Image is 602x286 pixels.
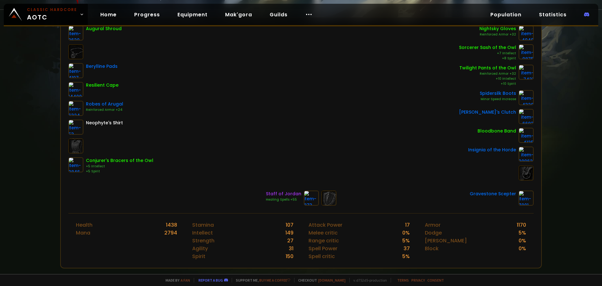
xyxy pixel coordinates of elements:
div: Sorcerer Sash of the Owl [459,44,516,51]
div: 17 [405,221,410,229]
img: item-4197 [68,63,83,78]
div: Strength [192,237,214,245]
div: 149 [285,229,293,237]
small: Classic Hardcore [27,7,77,13]
div: 2794 [164,229,177,237]
a: Guilds [265,8,293,21]
div: 150 [286,252,293,260]
div: +8 Spirit [459,56,516,61]
div: Conjurer's Bracers of the Owl [86,157,153,164]
img: item-4135 [519,128,534,143]
a: a fan [181,278,190,283]
div: 27 [287,237,293,245]
img: item-53 [68,120,83,135]
span: AOTC [27,7,77,22]
div: +7 Intellect [459,51,516,56]
a: Report a bug [198,278,223,283]
div: 5 % [402,237,410,245]
div: Range critic [309,237,339,245]
div: Agility [192,245,208,252]
div: Mana [76,229,90,237]
img: item-4040 [519,25,534,40]
div: 1438 [166,221,177,229]
a: Consent [427,278,444,283]
img: item-7431 [519,65,534,80]
img: item-9875 [519,44,534,59]
div: Insignia of the Horde [468,147,516,153]
div: Spidersilk Boots [480,90,516,97]
a: Terms [397,278,409,283]
div: 0 % [519,237,526,245]
div: Spirit [192,252,205,260]
span: Checkout [294,278,346,283]
div: Robes of Arugal [86,101,123,107]
div: 31 [289,245,293,252]
div: Melee critic [309,229,338,237]
div: 5 % [519,229,526,237]
div: Resilient Cape [86,82,119,89]
div: Health [76,221,92,229]
div: Bloodbone Band [478,128,516,134]
div: Reinforced Armor +32 [479,32,516,37]
div: Spell critic [309,252,335,260]
div: 0 % [402,229,410,237]
img: item-9846 [68,157,83,172]
div: Gravestone Scepter [470,191,516,197]
div: Dodge [425,229,442,237]
div: 5 % [402,252,410,260]
div: Staff of Jordan [266,191,301,197]
div: 1170 [517,221,526,229]
div: Armor [425,221,441,229]
div: Stamina [192,221,214,229]
a: Home [95,8,122,21]
div: +10 Spirit [459,81,516,86]
div: Twilight Pants of the Owl [459,65,516,71]
div: Augural Shroud [86,25,122,32]
img: item-209621 [519,147,534,162]
a: Statistics [534,8,572,21]
div: +5 Spirit [86,169,153,174]
a: [DOMAIN_NAME] [318,278,346,283]
div: Intellect [192,229,213,237]
div: [PERSON_NAME]'s Clutch [459,109,516,116]
img: item-6693 [519,109,534,124]
div: +10 Intellect [459,76,516,81]
a: Equipment [172,8,213,21]
div: 0 % [519,245,526,252]
div: Berylline Pads [86,63,118,70]
span: Support me, [232,278,290,283]
img: item-2620 [68,25,83,40]
div: 107 [286,221,293,229]
div: +5 Intellect [86,164,153,169]
div: [PERSON_NAME] [425,237,467,245]
img: item-873 [304,191,319,206]
a: Classic HardcoreAOTC [4,4,88,25]
div: 37 [404,245,410,252]
span: v. d752d5 - production [349,278,387,283]
img: item-4320 [519,90,534,105]
div: Nightsky Gloves [479,25,516,32]
img: item-14400 [68,82,83,97]
div: Reinforced Armor +32 [459,71,516,76]
div: Minor Speed Increase [480,97,516,102]
div: Spell Power [309,245,337,252]
div: Healing Spells +55 [266,197,301,202]
div: Reinforced Armor +24 [86,107,123,112]
div: Block [425,245,439,252]
div: Attack Power [309,221,342,229]
div: Neophyte's Shirt [86,120,123,126]
a: Progress [129,8,165,21]
a: Population [485,8,526,21]
img: item-6324 [68,101,83,116]
img: item-7001 [519,191,534,206]
a: Mak'gora [220,8,257,21]
a: Buy me a coffee [259,278,290,283]
span: Made by [162,278,190,283]
a: Privacy [411,278,425,283]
